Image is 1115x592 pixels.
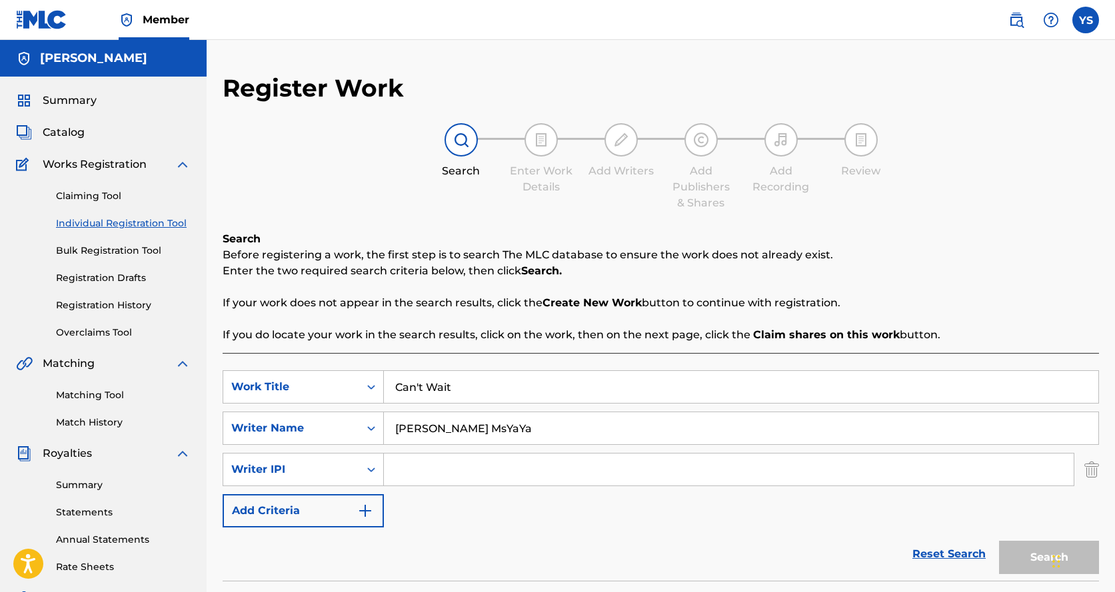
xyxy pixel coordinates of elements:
a: Annual Statements [56,533,191,547]
a: Reset Search [906,539,992,569]
a: CatalogCatalog [16,125,85,141]
img: step indicator icon for Search [453,132,469,148]
h2: Register Work [223,73,404,103]
a: Registration History [56,298,191,312]
a: Summary [56,478,191,492]
div: Work Title [231,379,351,395]
div: Add Recording [748,163,814,195]
img: step indicator icon for Add Writers [613,132,629,148]
img: 9d2ae6d4665cec9f34b9.svg [357,503,373,519]
iframe: Chat Widget [1048,528,1115,592]
img: search [1008,12,1024,28]
img: step indicator icon for Enter Work Details [533,132,549,148]
div: Search [428,163,495,179]
img: expand [175,356,191,372]
strong: Claim shares on this work [753,328,900,341]
div: Writer Name [231,420,351,436]
div: User Menu [1072,7,1099,33]
button: Add Criteria [223,494,384,527]
span: Catalog [43,125,85,141]
span: Member [143,12,189,27]
img: Summary [16,93,32,109]
a: Bulk Registration Tool [56,244,191,258]
span: Summary [43,93,97,109]
img: Catalog [16,125,32,141]
a: SummarySummary [16,93,97,109]
img: Matching [16,356,33,372]
b: Search [223,232,261,245]
h5: YAVONDA SWEAT-RICHARDS [40,51,147,66]
a: Claiming Tool [56,189,191,203]
a: Overclaims Tool [56,326,191,340]
a: Registration Drafts [56,271,191,285]
div: Writer IPI [231,461,351,477]
p: Enter the two required search criteria below, then click [223,263,1099,279]
div: Enter Work Details [508,163,574,195]
iframe: Resource Center [1078,388,1115,495]
img: MLC Logo [16,10,67,29]
div: Drag [1052,541,1060,581]
img: Accounts [16,51,32,67]
img: Top Rightsholder [119,12,135,28]
strong: Create New Work [543,296,642,309]
p: If you do locate your work in the search results, click on the work, then on the next page, click... [223,327,1099,343]
a: Individual Registration Tool [56,216,191,230]
img: expand [175,156,191,172]
img: step indicator icon for Add Publishers & Shares [693,132,709,148]
div: Review [828,163,894,179]
form: Search Form [223,370,1099,581]
img: expand [175,445,191,461]
a: Matching Tool [56,388,191,402]
p: If your work does not appear in the search results, click the button to continue with registration. [223,295,1099,311]
img: help [1043,12,1059,28]
img: Works Registration [16,156,33,172]
a: Public Search [1003,7,1030,33]
a: Statements [56,505,191,519]
img: Royalties [16,445,32,461]
strong: Search. [521,264,562,277]
div: Add Publishers & Shares [668,163,734,211]
span: Royalties [43,445,92,461]
span: Works Registration [43,156,147,172]
a: Match History [56,416,191,430]
div: Add Writers [588,163,654,179]
p: Before registering a work, the first step is to search The MLC database to ensure the work does n... [223,247,1099,263]
div: Help [1038,7,1064,33]
span: Matching [43,356,95,372]
a: Rate Sheets [56,560,191,574]
img: step indicator icon for Add Recording [773,132,789,148]
img: step indicator icon for Review [853,132,869,148]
